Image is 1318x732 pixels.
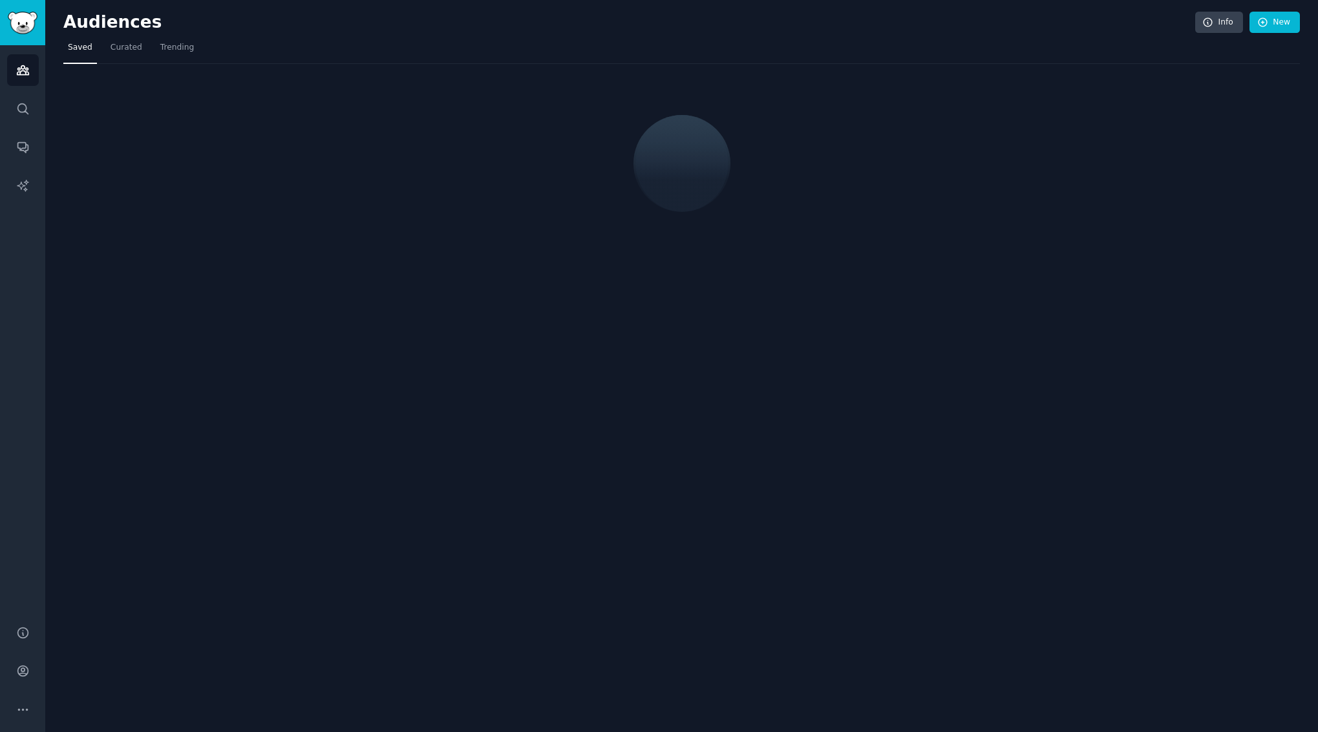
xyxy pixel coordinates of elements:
a: Info [1195,12,1243,34]
a: New [1249,12,1300,34]
span: Curated [111,42,142,54]
span: Saved [68,42,92,54]
a: Curated [106,37,147,64]
a: Trending [156,37,198,64]
span: Trending [160,42,194,54]
a: Saved [63,37,97,64]
h2: Audiences [63,12,1195,33]
img: GummySearch logo [8,12,37,34]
